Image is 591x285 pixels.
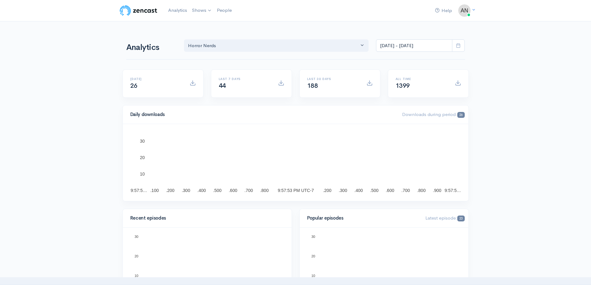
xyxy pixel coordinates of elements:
text: .200 [166,188,174,193]
text: Ep. 24 [330,251,340,255]
text: 9:57:5… [445,188,461,193]
text: .400 [197,188,206,193]
text: .800 [260,188,268,193]
a: Shows [190,4,214,17]
a: Analytics [166,4,190,17]
h1: Analytics [126,43,177,52]
text: 9:57:53 PM UTC-7 [278,188,314,193]
text: .100 [150,188,159,193]
text: 9:57:5… [131,188,147,193]
text: 30 [134,235,138,238]
text: .800 [417,188,425,193]
text: 30 [140,139,145,144]
a: People [214,4,234,17]
text: .500 [213,188,221,193]
img: ZenCast Logo [119,4,158,17]
span: 1399 [396,82,410,90]
span: 188 [307,82,318,90]
svg: A chart. [130,131,461,194]
text: .200 [323,188,331,193]
text: .300 [181,188,190,193]
span: 44 [219,82,226,90]
span: 26 [130,82,137,90]
iframe: gist-messenger-bubble-iframe [570,264,585,279]
text: Ep. 24 [251,251,261,255]
text: 20 [134,254,138,258]
text: .700 [244,188,253,193]
span: 26 [457,112,464,118]
text: 10 [134,274,138,278]
span: 23 [457,216,464,221]
a: Help [432,4,454,17]
h6: [DATE] [130,77,182,81]
text: 20 [140,155,145,160]
text: 20 [311,254,315,258]
h6: All time [396,77,447,81]
text: .400 [354,188,363,193]
h4: Recent episodes [130,216,280,221]
h4: Popular episodes [307,216,418,221]
h4: Daily downloads [130,112,395,117]
span: Downloads during period: [402,111,464,117]
text: 10 [311,274,315,278]
text: .700 [401,188,410,193]
span: Latest episode: [425,215,464,221]
text: .600 [229,188,237,193]
text: .300 [338,188,347,193]
h6: Last 7 days [219,77,271,81]
div: Horror Nerds [188,42,359,49]
text: .900 [433,188,441,193]
button: Horror Nerds [184,39,369,52]
text: .500 [370,188,378,193]
img: ... [458,4,471,17]
text: Ep. 24 (From the C...) [275,145,316,150]
text: 10 [140,171,145,176]
h6: Last 30 days [307,77,359,81]
text: 30 [311,235,315,238]
text: .600 [386,188,394,193]
input: analytics date range selector [376,39,452,52]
